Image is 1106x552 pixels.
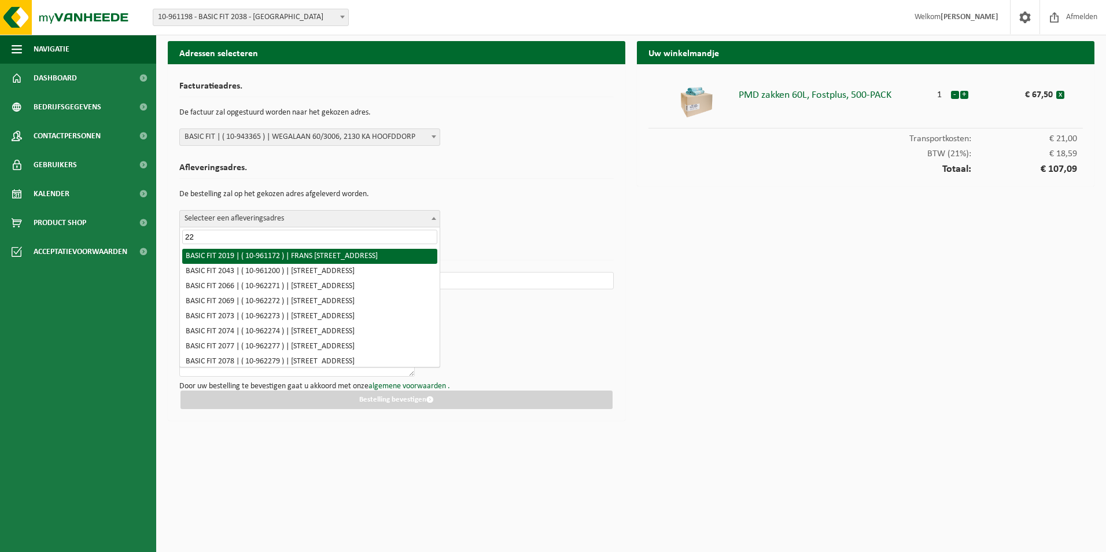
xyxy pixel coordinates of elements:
div: Transportkosten: [648,128,1083,143]
div: BTW (21%): [648,143,1083,159]
span: 10-961198 - BASIC FIT 2038 - BRUSSEL [153,9,348,25]
button: x [1056,91,1064,99]
div: € 67,50 [993,84,1056,100]
span: Selecteer een afleveringsadres [180,211,440,227]
span: Contactpersonen [34,122,101,150]
p: De factuur zal opgestuurd worden naar het gekozen adres. [179,103,614,123]
h2: Uw winkelmandje [637,41,1094,64]
button: + [960,91,968,99]
span: Navigatie [34,35,69,64]
li: BASIC FIT 2074 | ( 10-962274 ) | [STREET_ADDRESS] [182,324,437,339]
span: BASIC FIT | ( 10-943365 ) | WEGALAAN 60/3006, 2130 KA HOOFDDORP [179,128,440,146]
div: Totaal: [648,159,1083,175]
li: BASIC FIT 2066 | ( 10-962271 ) | [STREET_ADDRESS] [182,279,437,294]
p: Door uw bestelling te bevestigen gaat u akkoord met onze [179,382,614,391]
h2: Afleveringsadres. [179,163,614,179]
div: PMD zakken 60L, Fostplus, 500-PACK [739,84,929,101]
span: BASIC FIT | ( 10-943365 ) | WEGALAAN 60/3006, 2130 KA HOOFDDORP [180,129,440,145]
span: € 107,09 [971,164,1077,175]
span: Kalender [34,179,69,208]
p: De bestelling zal op het gekozen adres afgeleverd worden. [179,185,614,204]
li: BASIC FIT 2073 | ( 10-962273 ) | [STREET_ADDRESS] [182,309,437,324]
button: Bestelling bevestigen [180,391,613,409]
h2: Adressen selecteren [168,41,625,64]
li: BASIC FIT 2078 | ( 10-962279 ) | [STREET_ADDRESS] [182,354,437,369]
button: - [951,91,959,99]
img: 01-000493 [679,84,714,119]
li: BASIC FIT 2077 | ( 10-962277 ) | [STREET_ADDRESS] [182,339,437,354]
li: BASIC FIT 2069 | ( 10-962272 ) | [STREET_ADDRESS] [182,294,437,309]
span: Selecteer een afleveringsadres [179,210,440,227]
span: Gebruikers [34,150,77,179]
span: € 21,00 [971,134,1077,143]
h2: Facturatieadres. [179,82,614,97]
span: € 18,59 [971,149,1077,159]
span: Acceptatievoorwaarden [34,237,127,266]
span: Dashboard [34,64,77,93]
li: BASIC FIT 2019 | ( 10-961172 ) | FRANS [STREET_ADDRESS] [182,249,437,264]
span: Bedrijfsgegevens [34,93,101,122]
li: BASIC FIT 2043 | ( 10-961200 ) | [STREET_ADDRESS] [182,264,437,279]
span: 10-961198 - BASIC FIT 2038 - BRUSSEL [153,9,349,26]
span: Product Shop [34,208,86,237]
strong: [PERSON_NAME] [941,13,998,21]
div: 1 [929,84,950,100]
a: algemene voorwaarden . [368,382,450,391]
